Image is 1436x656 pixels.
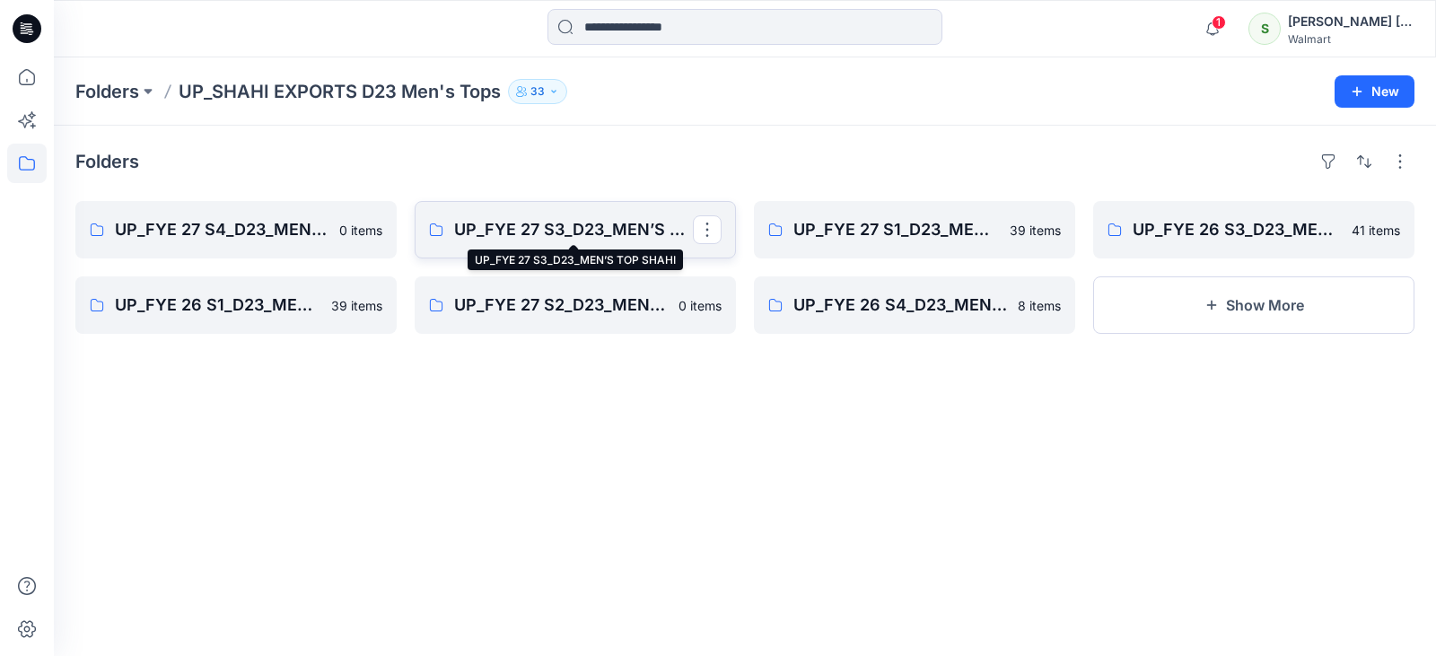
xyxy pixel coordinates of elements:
p: UP_FYE 27 S3_D23_MEN’S TOP SHAHI [454,217,693,242]
a: Folders [75,79,139,104]
p: 0 items [339,221,382,240]
p: UP_SHAHI EXPORTS D23 Men's Tops [179,79,501,104]
p: 33 [530,82,545,101]
button: New [1335,75,1414,108]
h4: Folders [75,151,139,172]
a: UP_FYE 27 S2_D23_MEN’S TOP SHAHI0 items [415,276,736,334]
a: UP_FYE 27 S1_D23_MEN’S TOP SHAHI39 items [754,201,1075,258]
p: UP_FYE 26 S1_D23_MEN’S TOP SHAHI [115,293,320,318]
div: Walmart [1288,32,1414,46]
p: 41 items [1352,221,1400,240]
p: UP_FYE 27 S4_D23_MEN’S TOP SHAHI [115,217,328,242]
p: UP_FYE 27 S2_D23_MEN’S TOP SHAHI [454,293,668,318]
p: 39 items [331,296,382,315]
p: 0 items [679,296,722,315]
p: 39 items [1010,221,1061,240]
a: UP_FYE 26 S1_D23_MEN’S TOP SHAHI39 items [75,276,397,334]
div: S​ [1248,13,1281,45]
p: 8 items [1018,296,1061,315]
button: 33 [508,79,567,104]
a: UP_FYE 27 S4_D23_MEN’S TOP SHAHI0 items [75,201,397,258]
a: UP_FYE 27 S3_D23_MEN’S TOP SHAHI [415,201,736,258]
button: Show More [1093,276,1414,334]
p: UP_FYE 26 S4_D23_MEN’S TOP SHAHI [793,293,1007,318]
a: UP_FYE 26 S4_D23_MEN’S TOP SHAHI8 items [754,276,1075,334]
span: 1 [1212,15,1226,30]
p: UP_FYE 27 S1_D23_MEN’S TOP SHAHI [793,217,999,242]
div: [PERSON_NAME] ​[PERSON_NAME] [1288,11,1414,32]
p: UP_FYE 26 S3_D23_MEN’S TOP SHAHI [1133,217,1341,242]
a: UP_FYE 26 S3_D23_MEN’S TOP SHAHI41 items [1093,201,1414,258]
